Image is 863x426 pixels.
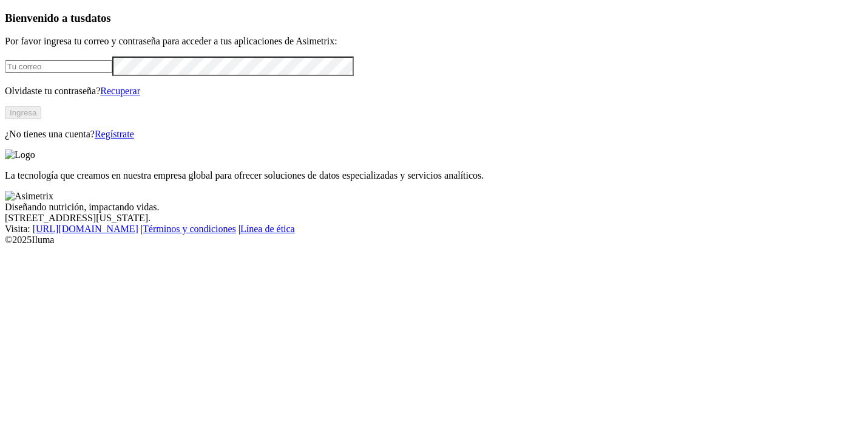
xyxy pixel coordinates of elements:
[100,86,140,96] a: Recuperar
[5,129,858,140] p: ¿No tienes una cuenta?
[95,129,134,139] a: Regístrate
[5,224,858,235] div: Visita : | |
[143,224,236,234] a: Términos y condiciones
[5,12,858,25] h3: Bienvenido a tus
[5,213,858,224] div: [STREET_ADDRESS][US_STATE].
[5,235,858,246] div: © 2025 Iluma
[5,106,41,119] button: Ingresa
[85,12,111,24] span: datos
[5,86,858,97] p: Olvidaste tu contraseña?
[33,224,138,234] a: [URL][DOMAIN_NAME]
[240,224,295,234] a: Línea de ética
[5,36,858,47] p: Por favor ingresa tu correo y contraseña para acceder a tus aplicaciones de Asimetrix:
[5,170,858,181] p: La tecnología que creamos en nuestra empresa global para ofrecer soluciones de datos especializad...
[5,191,53,202] img: Asimetrix
[5,60,112,73] input: Tu correo
[5,202,858,213] div: Diseñando nutrición, impactando vidas.
[5,149,35,160] img: Logo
